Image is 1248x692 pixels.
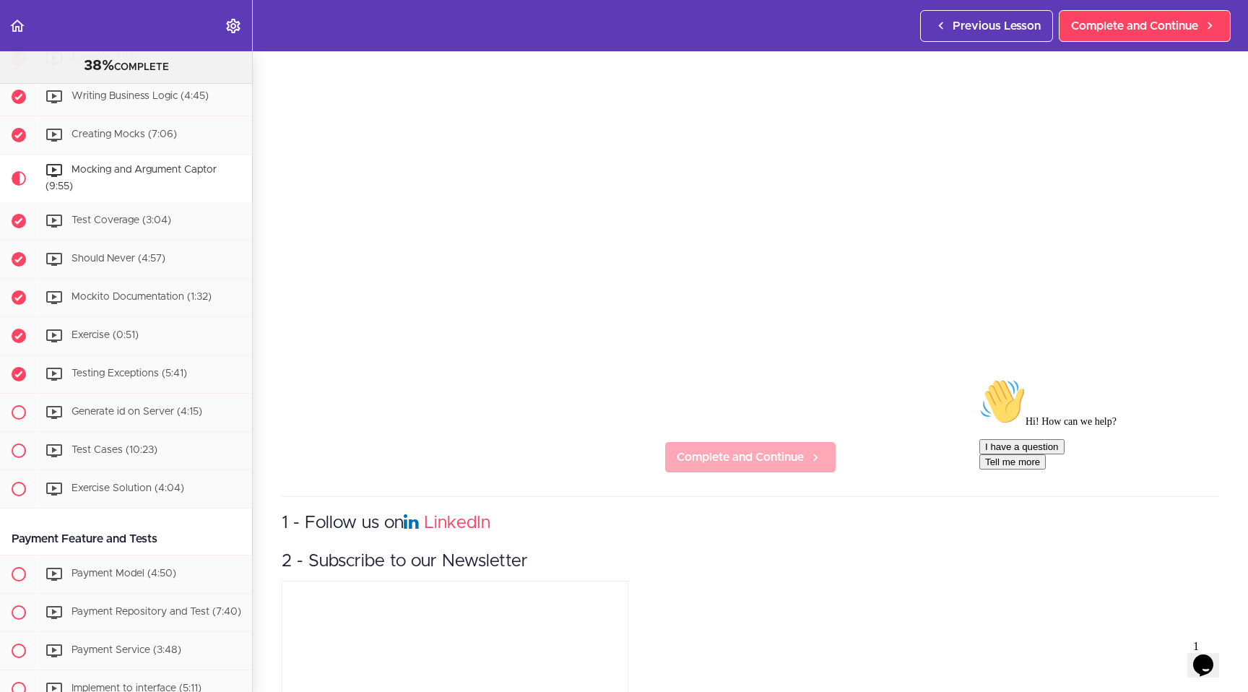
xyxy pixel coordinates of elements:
span: Test Coverage (3:04) [71,215,171,225]
button: I have a question [6,66,91,82]
span: Testing Exceptions (5:41) [71,368,187,379]
h3: 2 - Subscribe to our Newsletter [282,550,1219,574]
span: Payment Service (3:48) [71,645,181,655]
div: COMPLETE [18,57,234,76]
img: :wave: [6,6,52,52]
span: Exercise Solution (4:04) [71,483,184,493]
svg: Back to course curriculum [9,17,26,35]
span: Complete and Continue [1071,17,1198,35]
span: Payment Repository and Test (7:40) [71,607,241,617]
span: Test Cases (10:23) [71,445,157,455]
span: Previous Lesson [953,17,1041,35]
div: 👋Hi! How can we help?I have a questionTell me more [6,6,266,97]
span: 38% [84,59,114,73]
span: Payment Model (4:50) [71,568,176,579]
iframe: chat widget [974,373,1234,627]
a: LinkedIn [424,514,490,532]
span: Writing Business Logic (4:45) [71,92,209,102]
span: Mocking and Argument Captor (9:55) [45,165,217,192]
span: Should Never (4:57) [71,254,165,264]
a: Complete and Continue [1059,10,1231,42]
span: Exercise (0:51) [71,330,139,340]
span: Hi! How can we help? [6,43,143,54]
a: Previous Lesson [920,10,1053,42]
svg: Settings Menu [225,17,242,35]
iframe: chat widget [1187,634,1234,678]
button: Tell me more [6,82,72,97]
span: Mockito Documentation (1:32) [71,292,212,302]
span: Generate id on Server (4:15) [71,407,202,417]
h3: 1 - Follow us on [282,511,1219,535]
span: Creating Mocks (7:06) [71,130,177,140]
